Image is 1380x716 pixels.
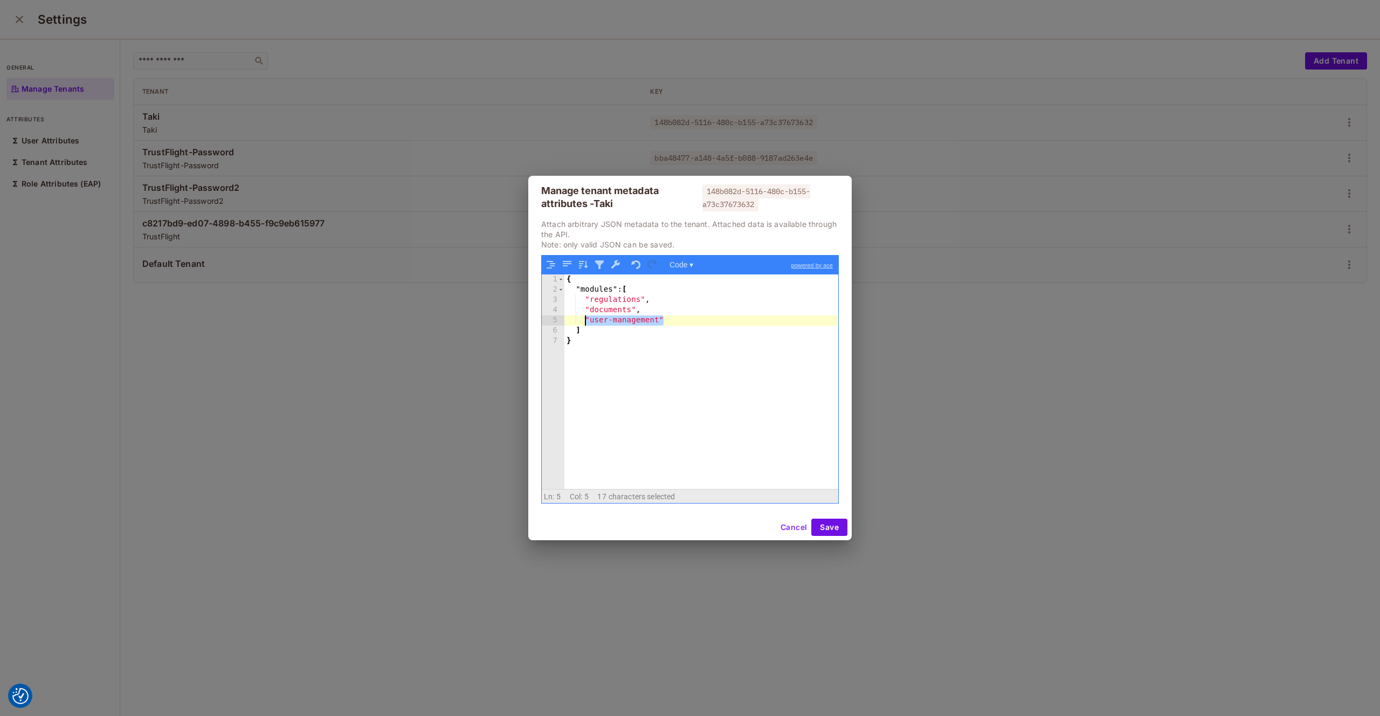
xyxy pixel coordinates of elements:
[570,492,583,501] span: Col:
[541,184,700,210] div: Manage tenant metadata attributes - Taki
[544,258,558,272] button: Format JSON data, with proper indentation and line feeds (Ctrl+I)
[542,274,564,285] div: 1
[609,258,623,272] button: Repair JSON: fix quotes and escape characters, remove comments and JSONP notation, turn JavaScrip...
[544,492,554,501] span: Ln:
[542,295,564,305] div: 3
[542,336,564,346] div: 7
[12,688,29,704] button: Consent Preferences
[584,492,589,501] span: 5
[645,258,659,272] button: Redo (Ctrl+Shift+Z)
[702,184,811,211] span: 148b082d-5116-480c-b155-a73c37673632
[786,256,838,275] a: powered by ace
[542,326,564,336] div: 6
[776,519,811,536] button: Cancel
[556,492,561,501] span: 5
[609,492,675,501] span: characters selected
[12,688,29,704] img: Revisit consent button
[542,305,564,315] div: 4
[560,258,574,272] button: Compact JSON data, remove all whitespaces (Ctrl+Shift+I)
[542,285,564,295] div: 2
[666,258,697,272] button: Code ▾
[542,315,564,326] div: 5
[592,258,606,272] button: Filter, sort, or transform contents
[597,492,606,501] span: 17
[811,519,847,536] button: Save
[541,219,839,250] p: Attach arbitrary JSON metadata to the tenant. Attached data is available through the API. Note: o...
[576,258,590,272] button: Sort contents
[629,258,643,272] button: Undo last action (Ctrl+Z)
